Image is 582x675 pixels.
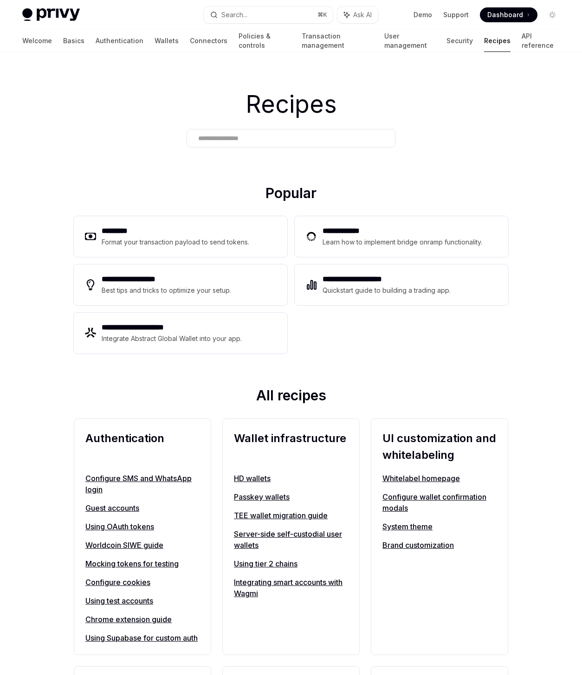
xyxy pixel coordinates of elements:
[221,9,247,20] div: Search...
[234,430,348,463] h2: Wallet infrastructure
[85,595,200,606] a: Using test accounts
[484,30,511,52] a: Recipes
[382,521,497,532] a: System theme
[204,6,332,23] button: Search...⌘K
[190,30,227,52] a: Connectors
[323,285,451,296] div: Quickstart guide to building a trading app.
[96,30,143,52] a: Authentication
[63,30,84,52] a: Basics
[414,10,432,19] a: Demo
[487,10,523,19] span: Dashboard
[382,540,497,551] a: Brand customization
[545,7,560,22] button: Toggle dark mode
[22,8,80,21] img: light logo
[85,473,200,495] a: Configure SMS and WhatsApp login
[102,285,233,296] div: Best tips and tricks to optimize your setup.
[74,216,287,257] a: **** ****Format your transaction payload to send tokens.
[74,387,508,407] h2: All recipes
[239,30,291,52] a: Policies & controls
[382,473,497,484] a: Whitelabel homepage
[234,510,348,521] a: TEE wallet migration guide
[85,614,200,625] a: Chrome extension guide
[382,491,497,514] a: Configure wallet confirmation modals
[384,30,435,52] a: User management
[480,7,537,22] a: Dashboard
[102,333,243,344] div: Integrate Abstract Global Wallet into your app.
[234,491,348,502] a: Passkey wallets
[234,577,348,599] a: Integrating smart accounts with Wagmi
[85,521,200,532] a: Using OAuth tokens
[234,473,348,484] a: HD wallets
[85,430,200,463] h2: Authentication
[337,6,378,23] button: Ask AI
[85,502,200,514] a: Guest accounts
[446,30,473,52] a: Security
[302,30,374,52] a: Transaction management
[353,10,372,19] span: Ask AI
[323,237,485,248] div: Learn how to implement bridge onramp functionality.
[295,216,508,257] a: **** **** ***Learn how to implement bridge onramp functionality.
[382,430,497,463] h2: UI customization and whitelabeling
[522,30,560,52] a: API reference
[22,30,52,52] a: Welcome
[85,540,200,551] a: Worldcoin SIWE guide
[85,577,200,588] a: Configure cookies
[443,10,469,19] a: Support
[85,632,200,643] a: Using Supabase for custom auth
[74,185,508,205] h2: Popular
[234,558,348,569] a: Using tier 2 chains
[317,11,327,19] span: ⌘ K
[155,30,179,52] a: Wallets
[85,558,200,569] a: Mocking tokens for testing
[102,237,250,248] div: Format your transaction payload to send tokens.
[234,528,348,551] a: Server-side self-custodial user wallets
